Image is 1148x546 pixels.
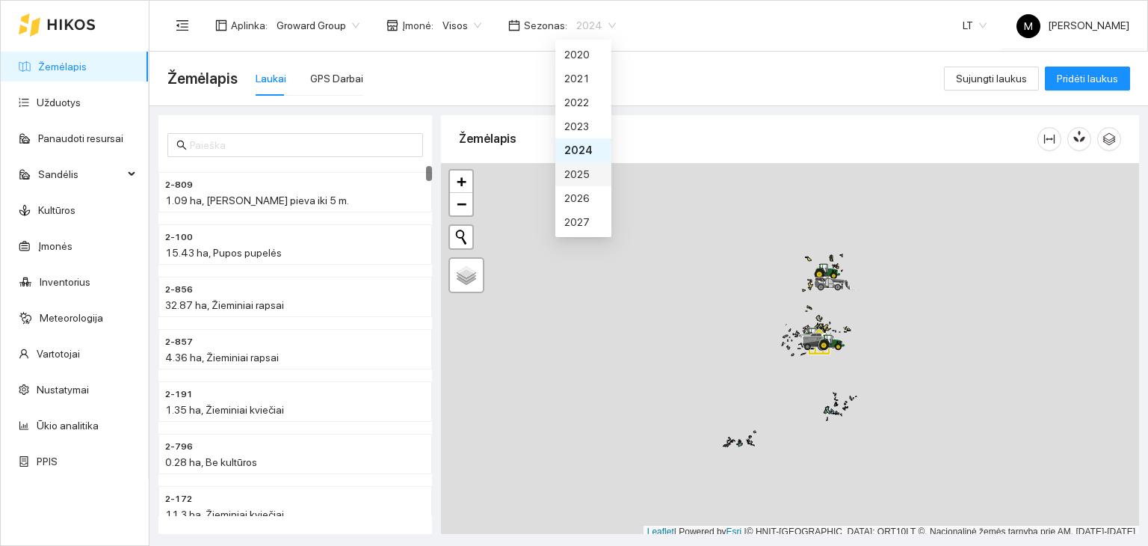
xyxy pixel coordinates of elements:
[744,527,747,537] span: |
[277,14,359,37] span: Groward Group
[37,384,89,396] a: Nustatymai
[165,404,284,416] span: 1.35 ha, Žieminiai kviečiai
[1045,73,1130,85] a: Pridėti laukus
[555,43,611,67] div: 2020
[37,455,58,467] a: PPIS
[165,178,193,192] span: 2-809
[167,67,238,91] span: Žemėlapis
[1038,133,1061,145] span: column-width
[555,67,611,91] div: 2021
[644,526,1139,539] div: | Powered by © HNIT-[GEOGRAPHIC_DATA]; ORT10LT ©, Nacionalinė žemės tarnyba prie AM, [DATE]-[DATE]
[555,114,611,138] div: 2023
[1037,127,1061,151] button: column-width
[442,14,481,37] span: Visos
[215,19,227,31] span: layout
[386,19,398,31] span: shop
[38,132,123,144] a: Panaudoti resursai
[38,61,87,73] a: Žemėlapis
[564,118,602,135] div: 2023
[564,214,602,230] div: 2027
[165,335,193,349] span: 2-857
[37,96,81,108] a: Užduotys
[508,19,520,31] span: calendar
[165,299,284,311] span: 32.87 ha, Žieminiai rapsai
[450,259,483,292] a: Layers
[38,159,123,189] span: Sandėlis
[165,283,193,297] span: 2-856
[40,312,103,324] a: Meteorologija
[402,17,433,34] span: Įmonė :
[37,348,80,360] a: Vartotojai
[564,166,602,182] div: 2025
[555,91,611,114] div: 2022
[165,387,193,402] span: 2-191
[459,117,1037,160] div: Žemėlapis
[450,171,472,193] a: Zoom in
[564,94,602,111] div: 2022
[555,162,611,186] div: 2025
[310,70,363,87] div: GPS Darbai
[231,17,268,34] span: Aplinka :
[564,142,602,159] div: 2024
[555,186,611,210] div: 2026
[963,14,987,37] span: LT
[176,140,187,150] span: search
[165,456,257,468] span: 0.28 ha, Be kultūros
[564,70,602,87] div: 2021
[190,137,414,153] input: Paieška
[167,10,197,40] button: menu-fold
[564,190,602,206] div: 2026
[165,194,349,206] span: 1.09 ha, [PERSON_NAME] pieva iki 5 m.
[1024,14,1033,38] span: M
[165,352,279,364] span: 4.36 ha, Žieminiai rapsai
[1016,19,1129,31] span: [PERSON_NAME]
[457,194,466,213] span: −
[38,240,72,252] a: Įmonės
[564,46,602,63] div: 2020
[450,226,472,248] button: Initiate a new search
[457,172,466,191] span: +
[524,17,567,34] span: Sezonas :
[1045,67,1130,91] button: Pridėti laukus
[956,70,1027,87] span: Sujungti laukus
[647,527,674,537] a: Leaflet
[1057,70,1118,87] span: Pridėti laukus
[165,230,193,245] span: 2-100
[37,420,99,432] a: Ūkio analitika
[38,204,75,216] a: Kultūros
[555,138,611,162] div: 2024
[165,440,193,454] span: 2-796
[726,527,742,537] a: Esri
[165,492,192,506] span: 2-172
[555,210,611,234] div: 2027
[40,276,90,288] a: Inventorius
[165,247,282,259] span: 15.43 ha, Pupos pupelės
[176,19,189,32] span: menu-fold
[576,14,616,37] span: 2024
[450,193,472,215] a: Zoom out
[165,509,284,521] span: 11.3 ha, Žieminiai kviečiai
[256,70,286,87] div: Laukai
[944,67,1039,91] button: Sujungti laukus
[944,73,1039,85] a: Sujungti laukus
